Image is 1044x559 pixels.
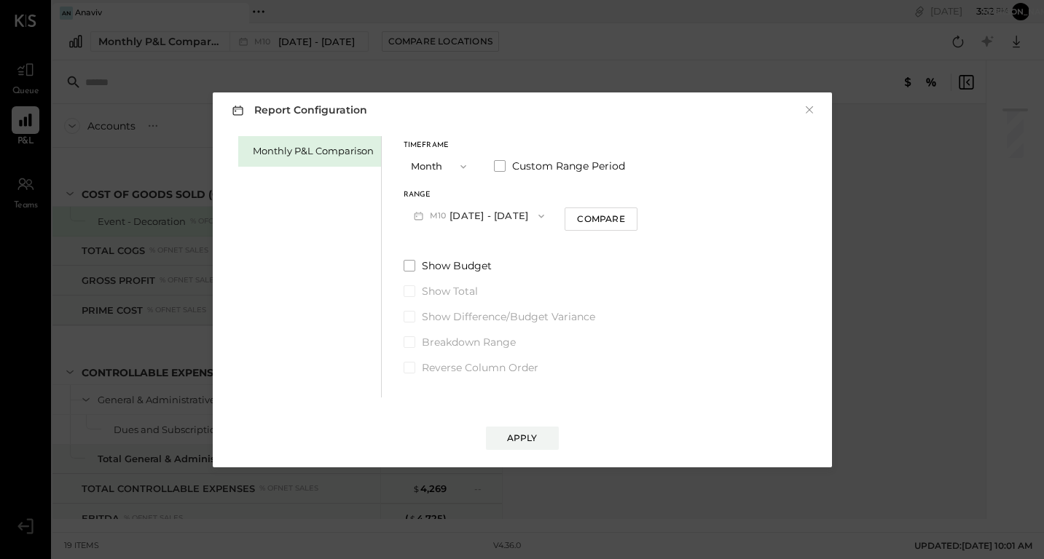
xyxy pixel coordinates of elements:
[422,258,492,273] span: Show Budget
[507,432,538,444] div: Apply
[803,103,816,117] button: ×
[404,153,476,180] button: Month
[512,159,625,173] span: Custom Range Period
[253,144,374,158] div: Monthly P&L Comparison
[404,202,555,229] button: M10[DATE] - [DATE]
[486,427,559,450] button: Apply
[422,284,478,298] span: Show Total
[404,142,476,149] div: Timeframe
[404,191,555,199] div: Range
[422,309,595,324] span: Show Difference/Budget Variance
[430,210,450,222] span: M10
[422,360,538,375] span: Reverse Column Order
[229,101,367,119] h3: Report Configuration
[422,335,516,349] span: Breakdown Range
[565,207,637,231] button: Compare
[577,213,624,225] div: Compare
